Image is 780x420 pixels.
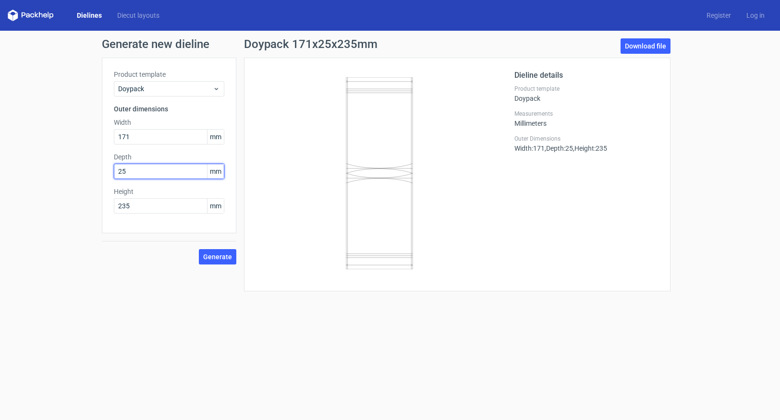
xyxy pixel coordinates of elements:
[69,11,110,20] a: Dielines
[514,70,658,81] h2: Dieline details
[207,164,224,179] span: mm
[114,104,224,114] h3: Outer dimensions
[102,38,678,50] h1: Generate new dieline
[545,144,573,152] span: , Depth : 25
[207,130,224,144] span: mm
[114,118,224,127] label: Width
[114,70,224,79] label: Product template
[514,85,658,93] label: Product template
[118,84,213,94] span: Doypack
[621,38,670,54] a: Download file
[514,135,658,143] label: Outer Dimensions
[207,199,224,213] span: mm
[114,152,224,162] label: Depth
[110,11,167,20] a: Diecut layouts
[514,144,545,152] span: Width : 171
[514,85,658,102] div: Doypack
[514,110,658,127] div: Millimeters
[739,11,772,20] a: Log in
[699,11,739,20] a: Register
[514,110,658,118] label: Measurements
[199,249,236,264] button: Generate
[244,38,378,50] h1: Doypack 171x25x235mm
[573,144,607,152] span: , Height : 235
[203,253,232,260] span: Generate
[114,187,224,196] label: Height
